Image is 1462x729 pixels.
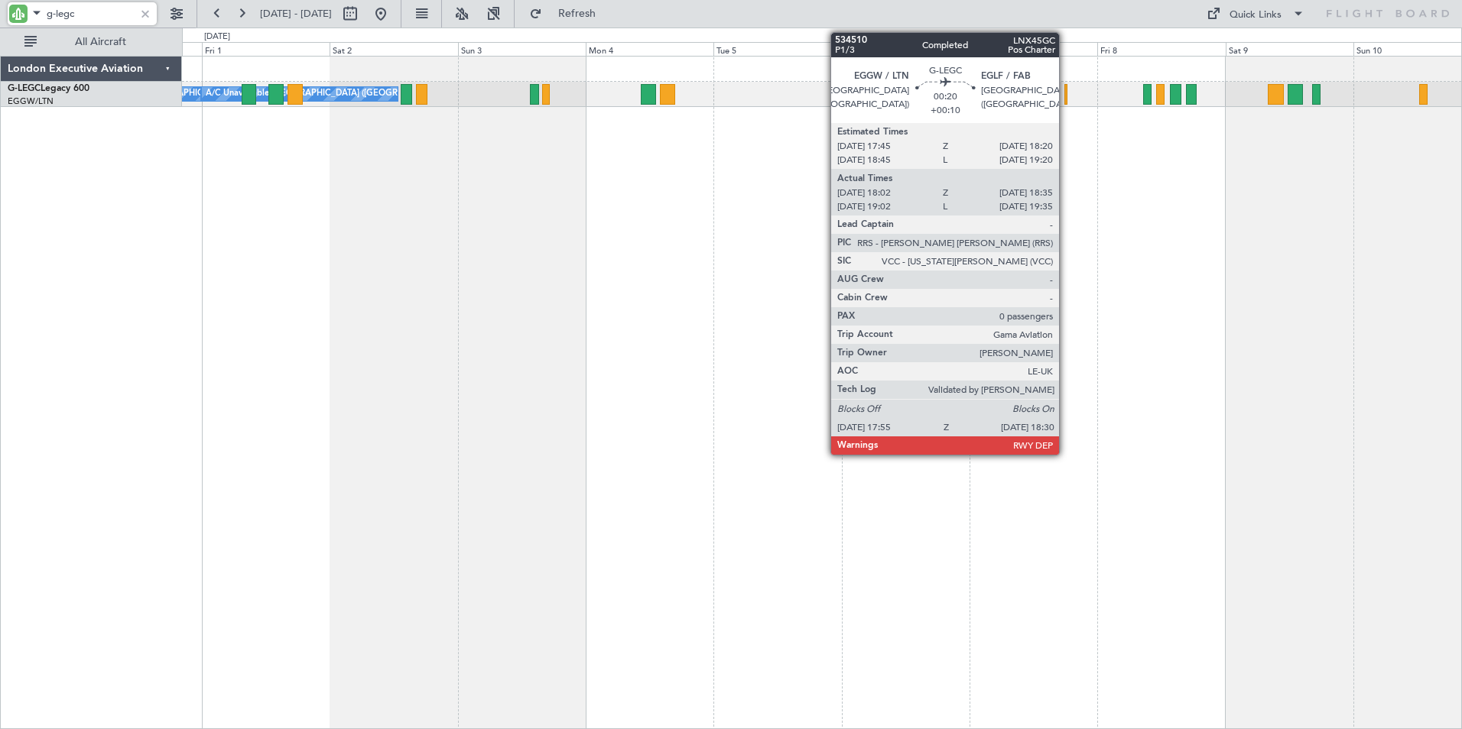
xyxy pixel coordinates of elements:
div: Tue 5 [713,42,841,56]
span: G-LEGC [8,84,41,93]
input: A/C (Reg. or Type) [47,2,135,25]
div: Planned Maint [GEOGRAPHIC_DATA] ([GEOGRAPHIC_DATA]) [877,83,1118,105]
div: [DATE] [204,31,230,44]
button: All Aircraft [17,30,166,54]
span: [DATE] - [DATE] [260,7,332,21]
div: A/C Unavailable [GEOGRAPHIC_DATA] ([GEOGRAPHIC_DATA]) [206,83,454,105]
div: Mon 4 [586,42,713,56]
button: Quick Links [1199,2,1312,26]
div: Sun 3 [458,42,586,56]
span: Refresh [545,8,609,19]
div: Wed 6 [842,42,970,56]
div: Quick Links [1230,8,1282,23]
div: Sat 2 [330,42,457,56]
div: Thu 7 [970,42,1097,56]
a: EGGW/LTN [8,96,54,107]
button: Refresh [522,2,614,26]
a: G-LEGCLegacy 600 [8,84,89,93]
div: Fri 1 [202,42,330,56]
div: Fri 8 [1097,42,1225,56]
div: Sat 9 [1226,42,1353,56]
span: All Aircraft [40,37,161,47]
